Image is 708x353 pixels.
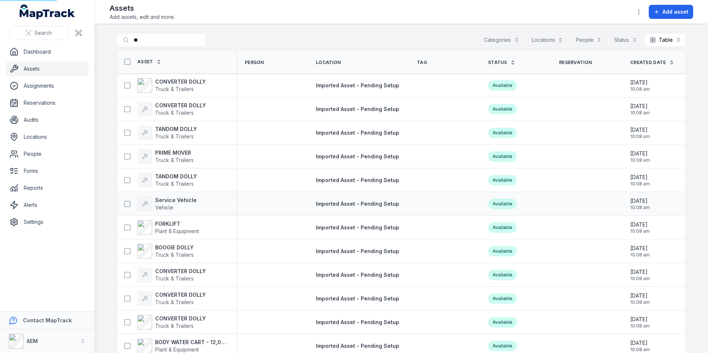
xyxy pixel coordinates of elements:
a: Forms [6,164,88,178]
strong: CONVERTER DOLLY [155,78,206,85]
span: Person [245,60,264,65]
a: Imported Asset - Pending Setup [316,248,399,255]
a: BOOGIE DOLLYTruck & Trailers [137,244,194,259]
a: Asset [137,59,161,65]
span: 10:08 am [630,181,650,187]
time: 20/08/2025, 10:08:45 am [630,339,650,353]
span: Vehicle [155,204,173,211]
a: CONVERTER DOLLYTruck & Trailers [137,268,206,282]
span: [DATE] [630,79,650,86]
a: PRIME MOVERTruck & Trailers [137,149,194,164]
span: 10:08 am [630,323,650,329]
span: [DATE] [630,102,650,110]
a: People [6,147,88,161]
span: [DATE] [630,197,650,205]
strong: AEM [27,338,38,344]
strong: BOOGIE DOLLY [155,244,194,251]
span: Imported Asset - Pending Setup [316,201,399,207]
div: Available [488,128,517,138]
span: Imported Asset - Pending Setup [316,130,399,136]
a: Imported Asset - Pending Setup [316,105,399,113]
a: TANDOM DOLLYTruck & Trailers [137,173,197,188]
span: Truck & Trailers [155,157,194,163]
span: Tag [417,60,427,65]
div: Available [488,199,517,209]
div: Available [488,80,517,91]
span: Truck & Trailers [155,181,194,187]
strong: CONVERTER DOLLY [155,315,206,322]
span: 10:08 am [630,205,650,211]
button: Categories [479,33,524,47]
time: 20/08/2025, 10:08:45 am [630,79,650,92]
span: Truck & Trailers [155,86,194,92]
strong: TANDOM DOLLY [155,125,197,133]
time: 20/08/2025, 10:08:45 am [630,245,650,258]
span: Plant & Equipment [155,346,199,353]
div: Available [488,341,517,351]
span: Truck & Trailers [155,110,194,116]
span: Truck & Trailers [155,323,194,329]
span: [DATE] [630,268,650,276]
span: Created Date [630,60,666,65]
a: CONVERTER DOLLYTruck & Trailers [137,315,206,330]
a: Reservations [6,95,88,110]
span: Truck & Trailers [155,133,194,139]
a: Imported Asset - Pending Setup [316,319,399,326]
span: Search [34,29,52,37]
a: Status [488,60,515,65]
span: Imported Asset - Pending Setup [316,224,399,231]
div: Available [488,270,517,280]
span: [DATE] [630,339,650,347]
button: Add asset [649,5,693,19]
a: Imported Asset - Pending Setup [316,295,399,302]
div: Available [488,151,517,162]
button: People [571,33,607,47]
a: Locations [6,130,88,144]
a: Created Date [630,60,674,65]
a: Settings [6,215,88,229]
a: Alerts [6,198,88,212]
button: Locations [527,33,568,47]
time: 20/08/2025, 10:08:45 am [630,126,650,139]
time: 20/08/2025, 10:08:45 am [630,316,650,329]
span: 10:08 am [630,86,650,92]
span: 10:08 am [630,110,650,116]
span: Add asset [662,8,688,16]
div: Available [488,293,517,304]
a: Imported Asset - Pending Setup [316,200,399,208]
div: Available [488,175,517,185]
a: Dashboard [6,44,88,59]
a: Imported Asset - Pending Setup [316,129,399,137]
strong: PRIME MOVER [155,149,194,157]
span: [DATE] [630,245,650,252]
span: Add assets, edit and more. [110,13,175,21]
a: MapTrack [20,4,75,19]
a: CONVERTER DOLLYTruck & Trailers [137,291,206,306]
time: 20/08/2025, 10:08:45 am [630,268,650,282]
button: Status [610,33,642,47]
span: Imported Asset - Pending Setup [316,343,399,349]
time: 20/08/2025, 10:08:45 am [630,150,650,163]
a: TANDOM DOLLYTruck & Trailers [137,125,197,140]
a: Audits [6,112,88,127]
a: CONVERTER DOLLYTruck & Trailers [137,78,206,93]
strong: TANDOM DOLLY [155,173,197,180]
span: [DATE] [630,221,650,228]
span: 10:08 am [630,252,650,258]
span: Imported Asset - Pending Setup [316,248,399,254]
span: Truck & Trailers [155,275,194,282]
span: Location [316,60,341,65]
strong: Service Vehicle [155,196,197,204]
a: Assignments [6,78,88,93]
a: Imported Asset - Pending Setup [316,271,399,279]
span: Truck & Trailers [155,252,194,258]
strong: CONVERTER DOLLY [155,291,206,299]
span: Imported Asset - Pending Setup [316,177,399,183]
a: Imported Asset - Pending Setup [316,153,399,160]
div: Available [488,104,517,114]
a: Imported Asset - Pending Setup [316,82,399,89]
button: Table [645,33,686,47]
